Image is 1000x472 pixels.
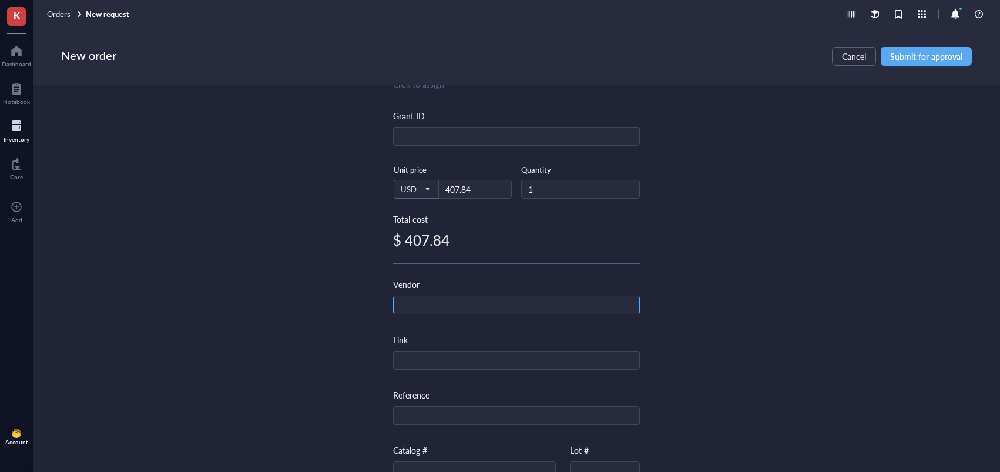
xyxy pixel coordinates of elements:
[393,444,427,457] div: Catalog #
[393,333,408,346] div: Link
[393,230,640,249] div: $ 407.84
[12,429,21,438] img: da48f3c6-a43e-4a2d-aade-5eac0d93827f.jpeg
[401,184,429,195] span: USD
[890,52,962,61] span: Submit for approval
[47,8,71,19] span: Orders
[47,9,83,19] a: Orders
[842,52,866,61] span: Cancel
[521,165,640,175] div: Quantity
[393,389,429,401] div: Reference
[61,47,116,66] div: New order
[4,117,29,143] a: Inventory
[393,278,420,291] div: Vendor
[10,173,23,180] div: Core
[2,42,31,68] a: Dashboard
[5,438,28,446] div: Account
[86,9,132,19] a: New request
[4,136,29,143] div: Inventory
[393,109,425,122] div: Grant ID
[3,79,30,105] a: Notebook
[11,216,22,223] div: Add
[2,61,31,68] div: Dashboard
[393,213,640,226] div: Total cost
[394,165,467,175] div: Unit price
[570,444,589,457] div: Lot #
[881,47,972,66] button: Submit for approval
[14,8,20,22] span: K
[3,98,30,105] div: Notebook
[832,47,876,66] button: Cancel
[10,155,23,180] a: Core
